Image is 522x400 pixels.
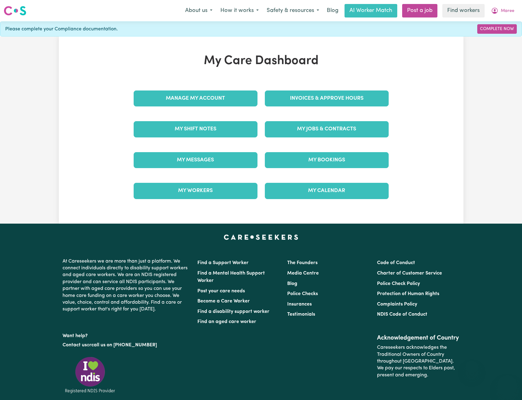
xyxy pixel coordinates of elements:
a: Media Centre [287,271,319,276]
button: How it works [216,4,263,17]
h2: Acknowledgement of Country [377,334,459,342]
a: Find a Mental Health Support Worker [197,271,265,283]
a: My Bookings [265,152,389,168]
a: My Workers [134,183,257,199]
a: My Shift Notes [134,121,257,137]
img: Registered NDIS provider [63,356,118,394]
button: About us [181,4,216,17]
img: Careseekers logo [4,5,26,16]
p: At Careseekers we are more than just a platform. We connect individuals directly to disability su... [63,256,190,315]
a: Post a job [402,4,437,17]
h1: My Care Dashboard [130,54,392,68]
a: The Founders [287,260,318,265]
a: Protection of Human Rights [377,291,439,296]
a: NDIS Code of Conduct [377,312,427,317]
a: Invoices & Approve Hours [265,90,389,106]
a: Complaints Policy [377,302,417,307]
a: Blog [287,281,297,286]
a: Contact us [63,343,87,348]
iframe: Close message [466,361,478,373]
a: My Calendar [265,183,389,199]
a: Complete Now [477,24,517,34]
button: Safety & resources [263,4,323,17]
a: Post your care needs [197,289,245,294]
a: Manage My Account [134,90,257,106]
a: Charter of Customer Service [377,271,442,276]
iframe: Button to launch messaging window [497,375,517,395]
a: call us on [PHONE_NUMBER] [91,343,157,348]
p: Careseekers acknowledges the Traditional Owners of Country throughout [GEOGRAPHIC_DATA]. We pay o... [377,342,459,381]
a: Find a disability support worker [197,309,269,314]
a: AI Worker Match [345,4,397,17]
a: Code of Conduct [377,260,415,265]
a: Become a Care Worker [197,299,250,304]
a: Blog [323,4,342,17]
a: Insurances [287,302,312,307]
a: My Messages [134,152,257,168]
a: Find an aged care worker [197,319,256,324]
button: My Account [487,4,518,17]
span: Please complete your Compliance documentation. [5,25,118,33]
a: Testimonials [287,312,315,317]
a: Careseekers logo [4,4,26,18]
span: Maree [501,8,514,14]
a: Police Check Policy [377,281,420,286]
a: Police Checks [287,291,318,296]
p: Want help? [63,330,190,339]
a: Careseekers home page [224,235,298,240]
a: Find a Support Worker [197,260,249,265]
p: or [63,339,190,351]
a: My Jobs & Contracts [265,121,389,137]
a: Find workers [442,4,485,17]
